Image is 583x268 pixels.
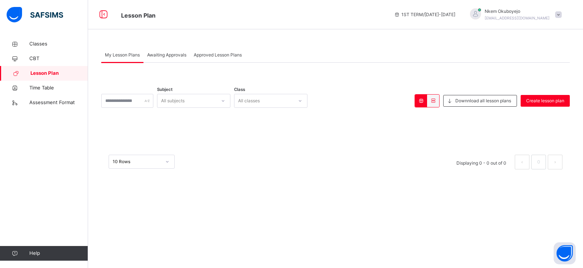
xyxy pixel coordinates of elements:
span: Classes [29,40,88,48]
span: Downnload all lesson plans [455,98,511,104]
span: Awaiting Approvals [147,52,186,58]
li: 上一页 [515,155,529,169]
img: safsims [7,7,63,22]
span: Approved Lesson Plans [194,52,242,58]
button: Open asap [554,242,576,264]
span: Nkem Okuboyejo [485,8,550,15]
span: session/term information [394,11,455,18]
div: All subjects [161,94,185,108]
span: Class [234,87,245,93]
span: Lesson Plan [30,70,88,77]
a: 0 [535,157,542,167]
span: Time Table [29,84,88,92]
li: 下一页 [548,155,562,169]
button: prev page [515,155,529,169]
span: Subject [157,87,172,93]
div: All classes [238,94,260,108]
li: 0 [531,155,546,169]
span: CBT [29,55,88,62]
span: Assessment Format [29,99,88,106]
span: Create lesson plan [526,98,564,104]
span: My Lesson Plans [105,52,140,58]
li: Displaying 0 - 0 out of 0 [451,155,512,169]
span: Help [29,250,88,257]
span: [EMAIL_ADDRESS][DOMAIN_NAME] [485,16,550,20]
div: 10 Rows [113,158,161,165]
div: NkemOkuboyejo [463,8,565,21]
button: next page [548,155,562,169]
span: Lesson Plan [121,12,156,19]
